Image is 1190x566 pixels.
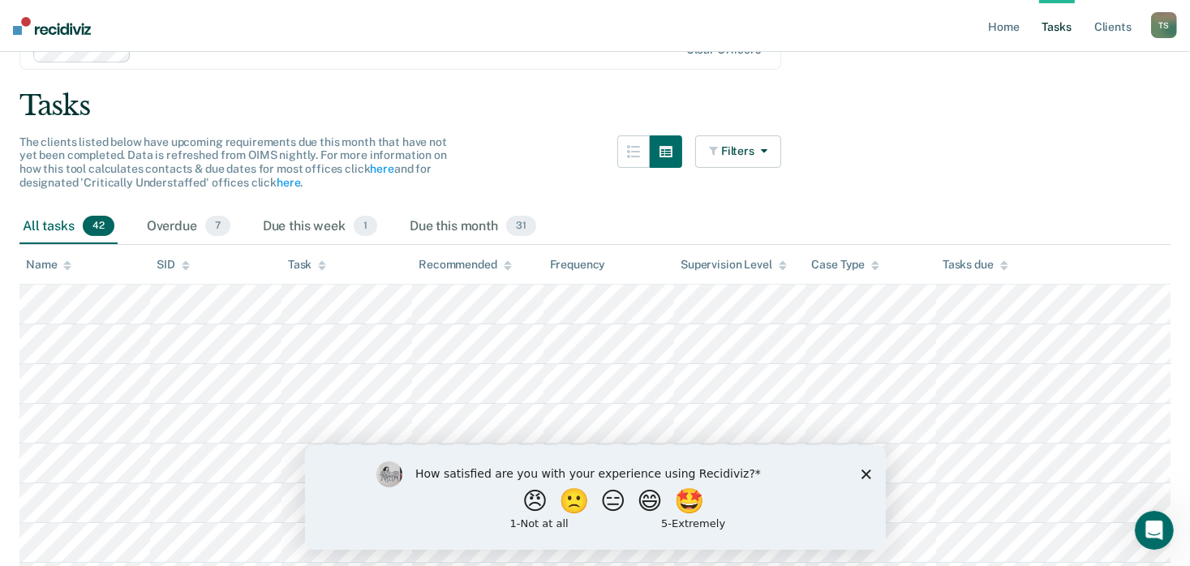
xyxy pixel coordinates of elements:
span: 1 [354,216,377,237]
iframe: Intercom live chat [1135,511,1174,550]
div: Due this week1 [260,209,380,245]
div: Name [26,258,71,272]
img: Recidiviz [13,17,91,35]
button: TS [1151,12,1177,38]
button: Filters [695,135,781,168]
div: Case Type [812,258,880,272]
div: All tasks42 [19,209,118,245]
div: T S [1151,12,1177,38]
div: Overdue7 [144,209,234,245]
span: 42 [83,216,114,237]
a: here [277,176,300,189]
div: Tasks [19,89,1171,122]
a: here [370,162,393,175]
div: Tasks due [943,258,1008,272]
span: 7 [205,216,230,237]
div: SID [157,258,190,272]
div: Frequency [550,258,606,272]
span: The clients listed below have upcoming requirements due this month that have not yet been complet... [19,135,447,189]
div: Recommended [419,258,511,272]
div: Due this month31 [406,209,539,245]
div: Task [288,258,326,272]
div: Supervision Level [681,258,787,272]
iframe: Survey by Kim from Recidiviz [305,445,886,550]
span: 31 [506,216,536,237]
